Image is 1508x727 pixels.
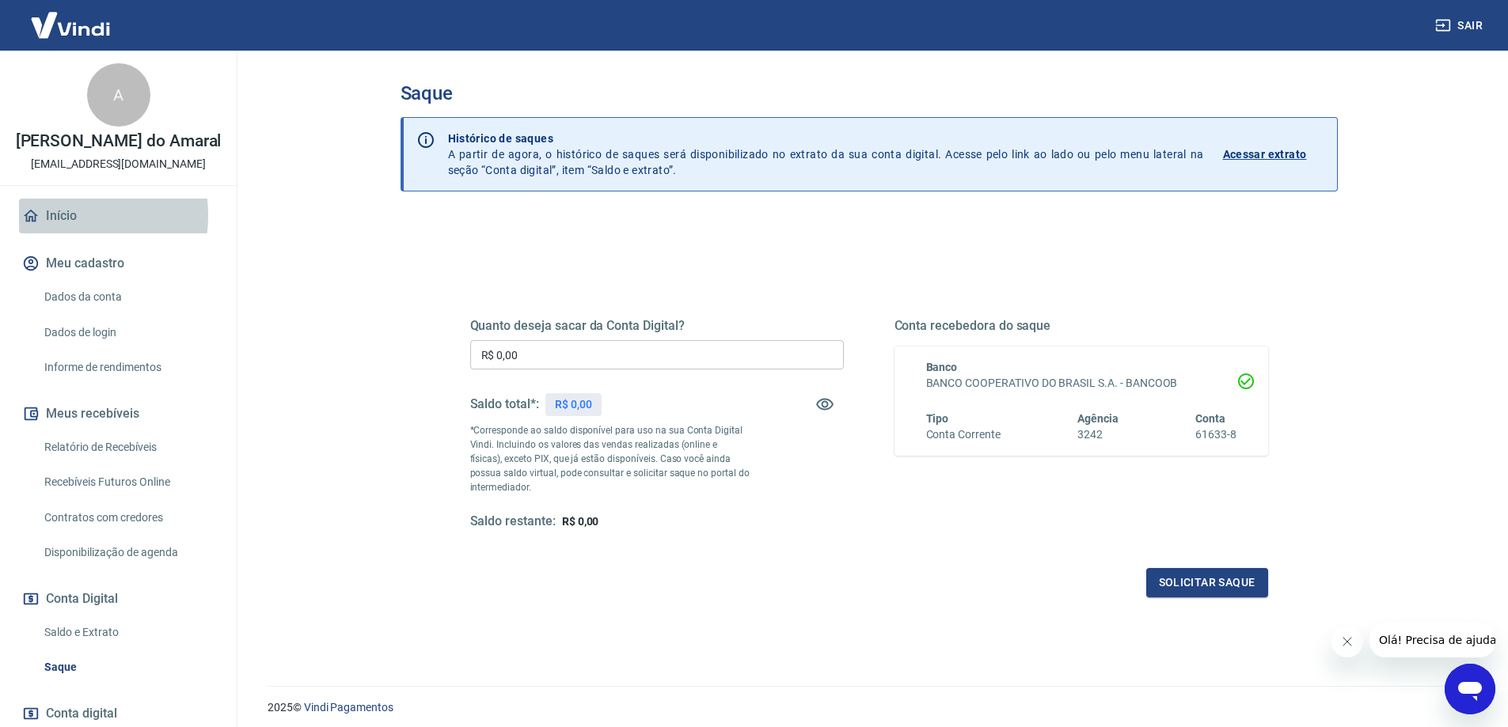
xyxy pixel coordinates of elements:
span: Conta [1195,412,1225,425]
a: Saque [38,651,218,683]
h6: BANCO COOPERATIVO DO BRASIL S.A. - BANCOOB [926,375,1236,392]
a: Vindi Pagamentos [304,701,393,714]
button: Conta Digital [19,581,218,616]
h5: Saldo total*: [470,396,539,412]
h5: Conta recebedora do saque [895,318,1268,334]
a: Informe de rendimentos [38,351,218,384]
span: Agência [1077,412,1119,425]
a: Relatório de Recebíveis [38,431,218,464]
h3: Saque [401,82,1338,104]
a: Recebíveis Futuros Online [38,466,218,498]
button: Meus recebíveis [19,396,218,431]
img: Vindi [19,1,122,49]
span: Conta digital [46,702,117,725]
p: Histórico de saques [448,131,1204,146]
button: Sair [1432,11,1489,40]
a: Acessar extrato [1223,131,1324,178]
span: Olá! Precisa de ajuda? [9,11,133,24]
iframe: Fechar mensagem [1331,626,1363,657]
h6: 61633-8 [1195,426,1236,443]
button: Solicitar saque [1146,568,1268,597]
h6: 3242 [1077,426,1119,443]
iframe: Botão para abrir a janela de mensagens [1445,664,1495,714]
a: Início [19,199,218,233]
div: A [87,63,150,127]
p: [PERSON_NAME] do Amaral [16,133,222,150]
h6: Conta Corrente [926,426,1001,443]
button: Meu cadastro [19,246,218,281]
span: R$ 0,00 [562,515,599,528]
a: Dados de login [38,316,218,349]
a: Contratos com credores [38,502,218,534]
a: Disponibilização de agenda [38,536,218,569]
p: R$ 0,00 [555,396,592,413]
span: Banco [926,361,958,373]
a: Saldo e Extrato [38,616,218,649]
p: [EMAIL_ADDRESS][DOMAIN_NAME] [31,156,206,172]
p: Acessar extrato [1223,146,1307,162]
p: A partir de agora, o histórico de saques será disponibilizado no extrato da sua conta digital. Ac... [448,131,1204,178]
iframe: Mensagem da empresa [1369,623,1495,657]
a: Dados da conta [38,281,218,313]
h5: Saldo restante: [470,513,556,530]
h5: Quanto deseja sacar da Conta Digital? [470,318,844,334]
p: 2025 © [268,699,1470,716]
p: *Corresponde ao saldo disponível para uso na sua Conta Digital Vindi. Incluindo os valores das ve... [470,423,750,494]
span: Tipo [926,412,949,425]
